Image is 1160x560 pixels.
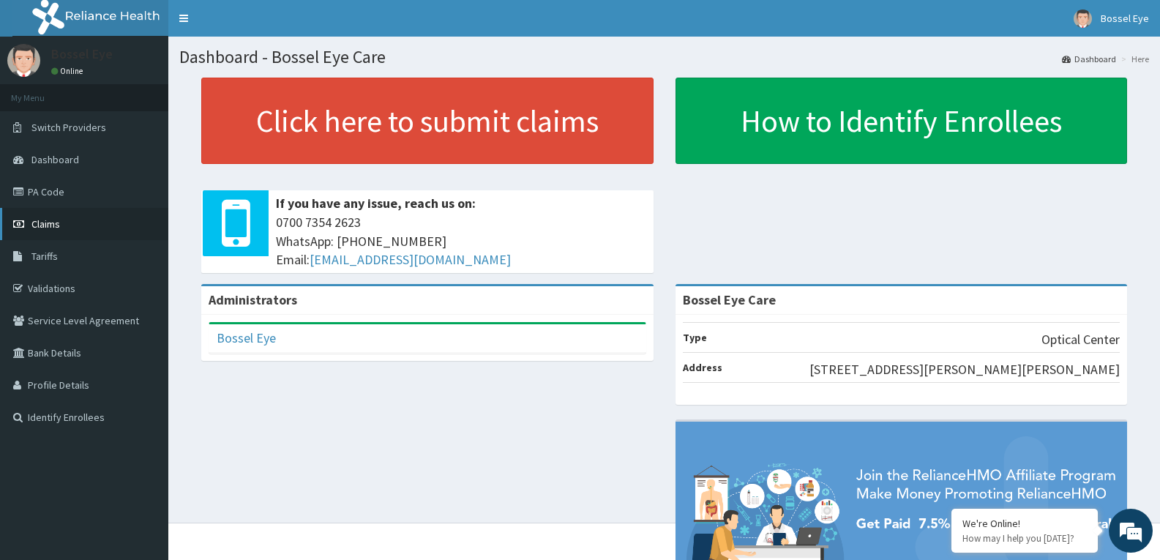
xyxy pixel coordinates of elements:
textarea: Type your message and hit 'Enter' [7,400,279,451]
b: Type [683,331,707,344]
h1: Dashboard - Bossel Eye Care [179,48,1149,67]
span: Dashboard [31,153,79,166]
p: [STREET_ADDRESS][PERSON_NAME][PERSON_NAME] [809,360,1120,379]
a: [EMAIL_ADDRESS][DOMAIN_NAME] [310,251,511,268]
div: Chat with us now [76,82,246,101]
img: User Image [7,44,40,77]
a: Dashboard [1062,53,1116,65]
a: Online [51,66,86,76]
span: Tariffs [31,250,58,263]
b: If you have any issue, reach us on: [276,195,476,212]
span: Claims [31,217,60,231]
b: Administrators [209,291,297,308]
div: Minimize live chat window [240,7,275,42]
p: How may I help you today? [962,532,1087,545]
span: Switch Providers [31,121,106,134]
img: User Image [1074,10,1092,28]
b: Address [683,361,722,374]
span: We're online! [85,184,202,332]
a: Click here to submit claims [201,78,654,164]
p: Bossel Eye [51,48,113,61]
li: Here [1118,53,1149,65]
img: d_794563401_company_1708531726252_794563401 [27,73,59,110]
p: Optical Center [1041,330,1120,349]
a: How to Identify Enrollees [676,78,1128,164]
a: Bossel Eye [217,329,276,346]
strong: Bossel Eye Care [683,291,776,308]
span: Bossel Eye [1101,12,1149,25]
span: 0700 7354 2623 WhatsApp: [PHONE_NUMBER] Email: [276,213,646,269]
div: We're Online! [962,517,1087,530]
